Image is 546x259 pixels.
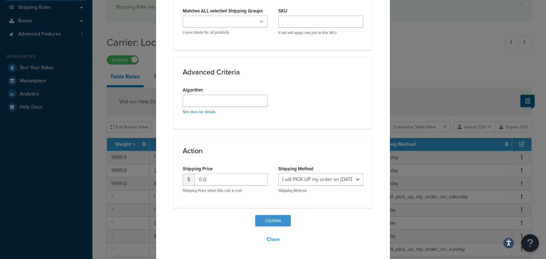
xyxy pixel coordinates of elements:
button: Close [262,233,284,246]
p: If set will apply rate just to this SKU [278,30,363,35]
label: SKU [278,8,287,13]
label: Shipping Price [183,166,213,171]
label: Algorithm [183,87,203,93]
label: Matches ALL selected Shipping Groups [183,8,263,13]
a: See docs for details [183,109,215,115]
span: $ [183,173,194,186]
label: Shipping Method [278,166,314,171]
p: Shipping Price when this rule is met [183,188,268,193]
h3: Advanced Criteria [183,68,363,76]
h3: Action [183,147,363,155]
p: Leave blank for all products [183,30,268,35]
button: Update [255,215,291,226]
p: Shipping Method [278,188,363,193]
